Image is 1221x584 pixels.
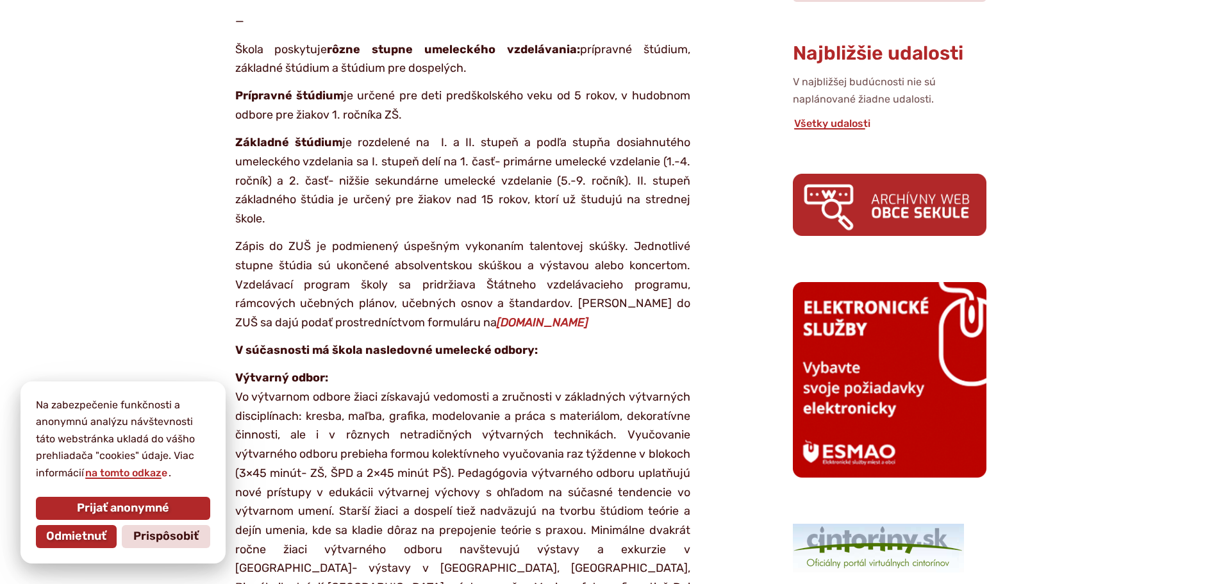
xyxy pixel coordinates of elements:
strong: Prípravné štúdium [235,88,344,103]
p: je určené pre deti predškolského veku od 5 rokov, v hudobnom odbore pre žiakov 1. ročníka ZŠ. [235,87,690,124]
strong: rôzne stupne umeleckého vzdelávania: [327,42,579,56]
button: Prijať anonymné [36,497,210,520]
span: Odmietnuť [46,530,106,544]
strong: V súčasnosti má škola nasledovné umelecké odbory: [235,343,538,357]
p: je rozdelené na I. a II. stupeň a podľa stupňa dosiahnutého umeleckého vzdelania sa I. stupeň del... [235,133,690,228]
img: archiv.png [793,174,986,236]
p: Zápis do ZUŠ je podmienený úspešným vykonaním talentovej skúšky. Jednotlivé stupne štúdia sú ukon... [235,237,690,332]
button: Prispôsobiť [122,525,210,548]
img: 1.png [793,524,964,572]
h3: Najbližšie udalosti [793,43,986,64]
img: esmao_sekule_b.png [793,282,986,477]
p: — [235,12,690,31]
p: V najbližšej budúcnosti nie sú naplánované žiadne udalosti. [793,74,986,108]
span: Prispôsobiť [133,530,199,544]
em: [DOMAIN_NAME] [497,315,588,330]
strong: Základné štúdium [235,135,342,149]
button: Odmietnuť [36,525,117,548]
span: Prijať anonymné [77,501,169,515]
a: Všetky udalosti [793,117,872,129]
strong: Výtvarný odbor: [235,371,328,385]
a: na tomto odkaze [84,467,169,479]
p: Na zabezpečenie funkčnosti a anonymnú analýzu návštevnosti táto webstránka ukladá do vášho prehli... [36,397,210,481]
p: Škola poskytuje prípravné štúdium, základné štúdium a štúdium pre dospelých. [235,40,690,78]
